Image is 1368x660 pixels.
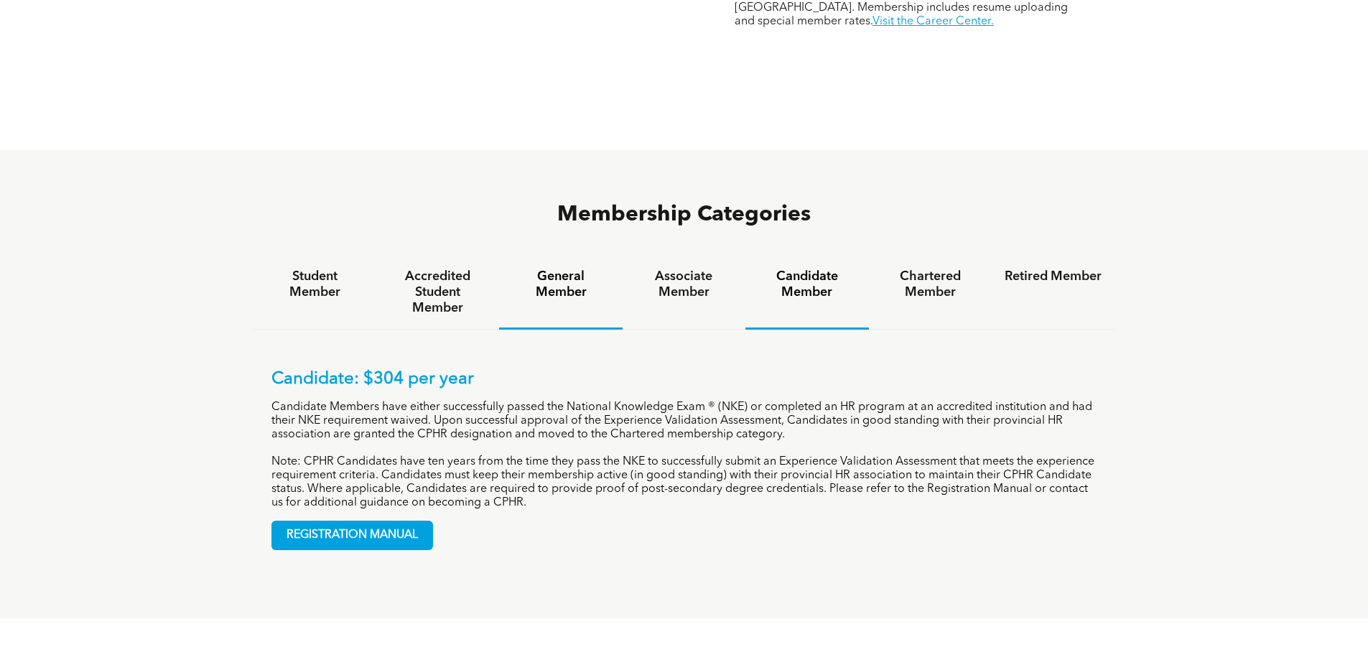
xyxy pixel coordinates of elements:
span: Membership Categories [557,204,811,226]
a: Visit the Career Center. [873,16,994,27]
a: REGISTRATION MANUAL [271,521,433,550]
p: Note: CPHR Candidates have ten years from the time they pass the NKE to successfully submit an Ex... [271,455,1097,510]
h4: Student Member [266,269,363,300]
p: Candidate: $304 per year [271,369,1097,390]
h4: Associate Member [636,269,732,300]
h4: Chartered Member [882,269,979,300]
h4: Candidate Member [758,269,855,300]
h4: General Member [512,269,609,300]
span: REGISTRATION MANUAL [272,521,432,549]
h4: Accredited Student Member [389,269,486,316]
p: Candidate Members have either successfully passed the National Knowledge Exam ® (NKE) or complete... [271,401,1097,442]
h4: Retired Member [1005,269,1102,284]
